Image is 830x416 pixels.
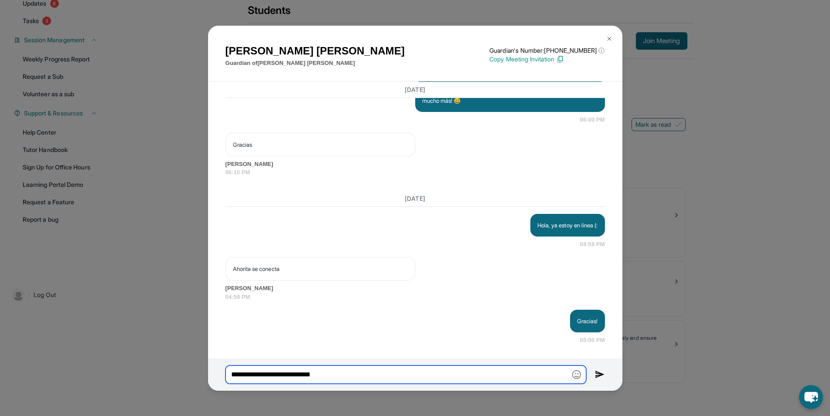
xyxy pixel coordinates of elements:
[233,140,408,149] p: Gracias
[225,293,605,301] span: 04:59 PM
[577,317,598,325] p: Gracias!
[225,168,605,177] span: 06:10 PM
[799,385,823,409] button: chat-button
[580,336,605,345] span: 05:00 PM
[225,194,605,203] h3: [DATE]
[606,35,613,42] img: Close Icon
[572,370,581,379] img: Emoji
[233,264,408,273] p: Ahorita se conecta
[489,55,605,64] p: Copy Meeting Invitation
[580,115,605,124] span: 06:00 PM
[225,85,605,94] h3: [DATE]
[598,46,605,55] span: ⓘ
[225,43,405,59] h1: [PERSON_NAME] [PERSON_NAME]
[580,240,605,249] span: 04:59 PM
[225,59,405,68] p: Guardian of [PERSON_NAME] [PERSON_NAME]
[537,221,598,230] p: Hola, ya estoy en linea (:
[225,160,605,169] span: [PERSON_NAME]
[225,284,605,293] span: [PERSON_NAME]
[489,46,605,55] p: Guardian's Number: [PHONE_NUMBER]
[595,369,605,380] img: Send icon
[556,55,564,63] img: Copy Icon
